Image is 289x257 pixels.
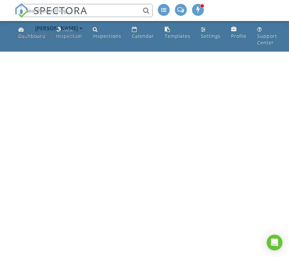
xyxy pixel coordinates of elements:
[35,25,78,32] div: [PERSON_NAME]
[162,24,193,42] a: Templates
[231,33,247,39] div: Profile
[254,24,280,49] a: Support Center
[93,33,121,39] div: Inspections
[21,4,153,17] input: Search everything...
[90,24,124,42] a: Inspections
[198,24,223,42] a: Settings
[132,33,154,39] div: Calendar
[165,33,190,39] div: Templates
[257,33,277,46] div: Support Center
[229,24,249,42] a: Profile
[201,33,221,39] div: Settings
[17,32,83,38] div: Aztec Property Inspections
[267,235,282,250] div: Open Intercom Messenger
[129,24,157,42] a: Calendar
